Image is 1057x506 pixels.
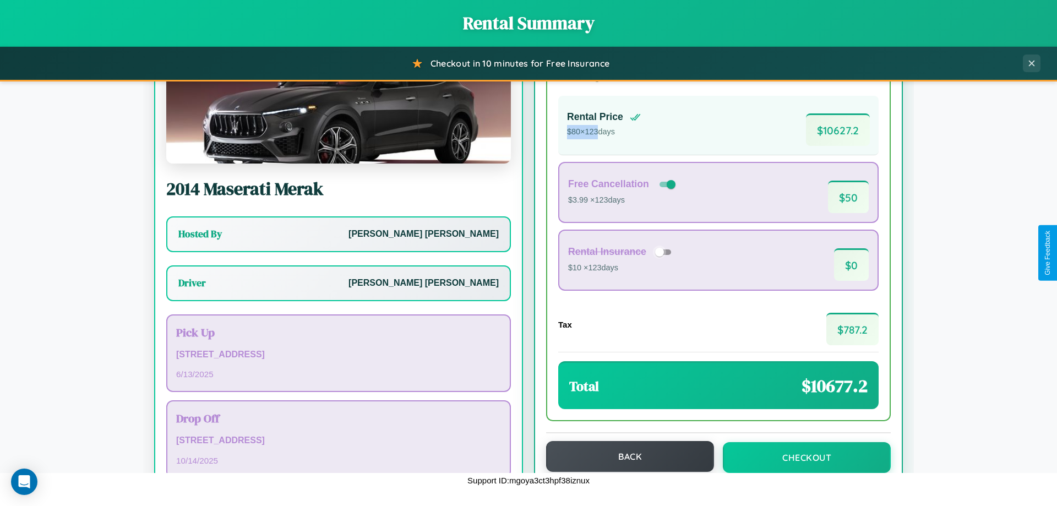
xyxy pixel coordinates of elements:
[834,248,869,281] span: $ 0
[568,261,675,275] p: $10 × 123 days
[568,246,646,258] h4: Rental Insurance
[348,275,499,291] p: [PERSON_NAME] [PERSON_NAME]
[826,313,879,345] span: $ 787.2
[723,442,891,473] button: Checkout
[176,367,501,382] p: 6 / 13 / 2025
[348,226,499,242] p: [PERSON_NAME] [PERSON_NAME]
[828,181,869,213] span: $ 50
[176,453,501,468] p: 10 / 14 / 2025
[431,58,609,69] span: Checkout in 10 minutes for Free Insurance
[176,433,501,449] p: [STREET_ADDRESS]
[567,125,641,139] p: $ 80 × 123 days
[166,177,511,201] h2: 2014 Maserati Merak
[178,227,222,241] h3: Hosted By
[178,276,206,290] h3: Driver
[176,347,501,363] p: [STREET_ADDRESS]
[569,377,599,395] h3: Total
[558,320,572,329] h4: Tax
[567,111,623,123] h4: Rental Price
[1044,231,1051,275] div: Give Feedback
[176,410,501,426] h3: Drop Off
[568,178,649,190] h4: Free Cancellation
[568,193,678,208] p: $3.99 × 123 days
[546,441,714,472] button: Back
[176,324,501,340] h3: Pick Up
[11,11,1046,35] h1: Rental Summary
[806,113,870,146] span: $ 10627.2
[467,473,590,488] p: Support ID: mgoya3ct3hpf38iznux
[166,53,511,164] img: Maserati Merak
[802,374,868,398] span: $ 10677.2
[11,469,37,495] div: Open Intercom Messenger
